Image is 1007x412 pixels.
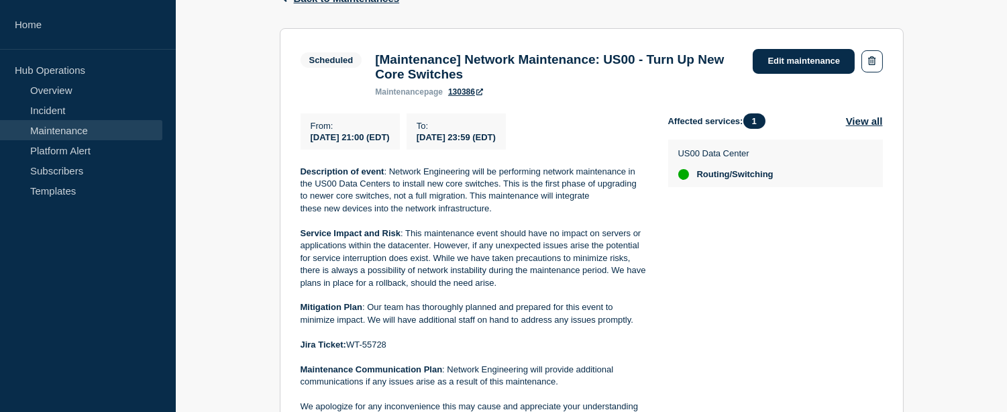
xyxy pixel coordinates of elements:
[301,166,647,215] p: : Network Engineering will be performing network maintenance in the US00 Data Centers to install ...
[301,302,362,312] strong: Mitigation Plan
[301,364,443,374] strong: Maintenance Communication Plan
[301,340,346,350] strong: Jira Ticket:
[743,113,765,129] span: 1
[301,228,401,238] strong: Service Impact and Risk
[301,301,647,326] p: : Our team has thoroughly planned and prepared for this event to minimize impact. We will have ad...
[311,132,390,142] span: [DATE] 21:00 (EDT)
[846,113,883,129] button: View all
[375,52,739,82] h3: [Maintenance] Network Maintenance: US00 - Turn Up New Core Switches
[311,121,390,131] p: From :
[448,87,483,97] a: 130386
[668,113,772,129] span: Affected services:
[417,121,496,131] p: To :
[678,148,774,158] p: US00 Data Center
[697,169,774,180] span: Routing/Switching
[417,132,496,142] span: [DATE] 23:59 (EDT)
[301,364,647,389] p: : Network Engineering will provide additional communications if any issues arise as a result of t...
[301,339,647,351] p: WT-55728
[375,87,424,97] span: maintenance
[301,52,362,68] span: Scheduled
[301,166,384,176] strong: Description of event
[753,49,855,74] a: Edit maintenance
[301,227,647,289] p: : This maintenance event should have no impact on servers or applications within the datacenter. ...
[375,87,443,97] p: page
[678,169,689,180] div: up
